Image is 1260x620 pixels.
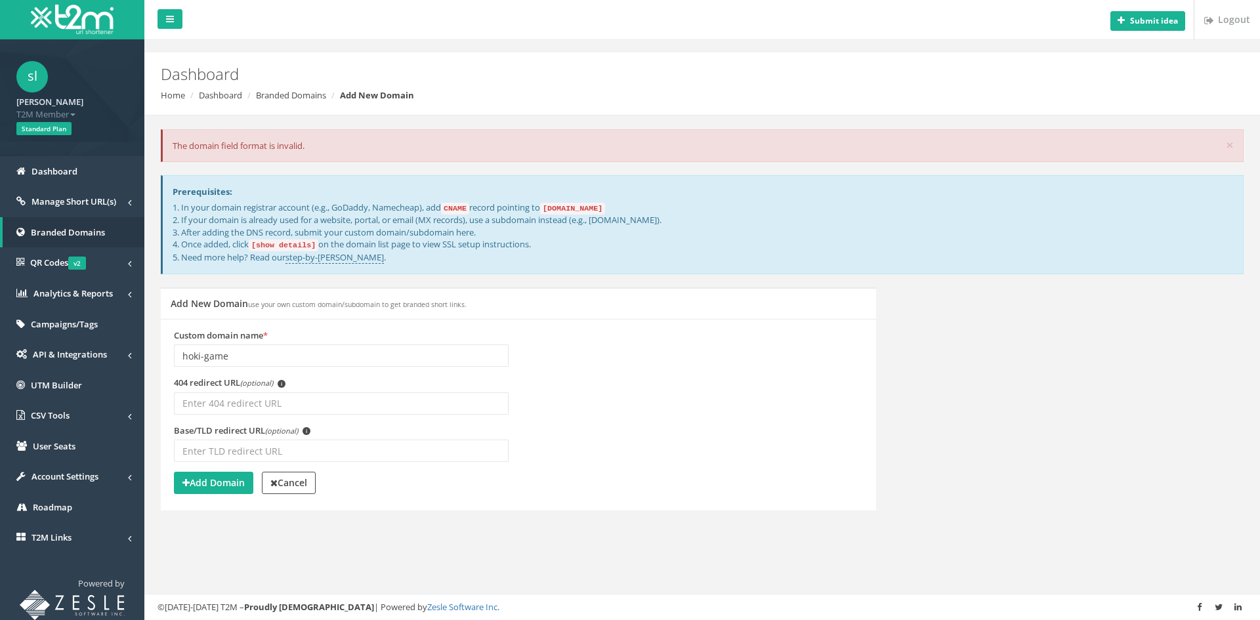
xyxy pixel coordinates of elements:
[427,601,499,613] a: Zesle Software Inc.
[174,344,509,367] input: Enter domain name
[31,5,114,34] img: T2M
[174,424,310,437] label: Base/TLD redirect URL
[244,601,374,613] strong: Proudly [DEMOGRAPHIC_DATA]
[249,239,318,251] code: [show details]
[1226,138,1234,152] button: ×
[31,470,98,482] span: Account Settings
[278,380,285,388] span: i
[256,89,326,101] a: Branded Domains
[1130,15,1178,26] b: Submit idea
[31,531,72,543] span: T2M Links
[31,196,116,207] span: Manage Short URL(s)
[33,440,75,452] span: User Seats
[31,165,77,177] span: Dashboard
[33,348,107,360] span: API & Integrations
[248,300,467,309] small: use your own custom domain/subdomain to get branded short links.
[33,287,113,299] span: Analytics & Reports
[340,89,414,101] strong: Add New Domain
[270,476,307,489] strong: Cancel
[182,476,245,489] strong: Add Domain
[174,440,509,462] input: Enter TLD redirect URL
[161,129,1244,163] div: The domain field format is invalid.
[262,472,316,494] a: Cancel
[173,201,1233,264] p: 1. In your domain registrar account (e.g., GoDaddy, Namecheap), add record pointing to 2. If your...
[31,318,98,330] span: Campaigns/Tags
[174,392,509,415] input: Enter 404 redirect URL
[285,251,384,264] a: step-by-[PERSON_NAME]
[16,61,48,93] span: sl
[16,108,128,121] span: T2M Member
[161,66,1060,83] h2: Dashboard
[78,577,125,589] span: Powered by
[30,257,86,268] span: QR Codes
[171,299,467,308] h5: Add New Domain
[157,601,1247,613] div: ©[DATE]-[DATE] T2M – | Powered by
[1110,11,1185,31] button: Submit idea
[31,379,82,391] span: UTM Builder
[240,378,273,388] em: (optional)
[33,501,72,513] span: Roadmap
[161,89,185,101] a: Home
[303,427,310,435] span: i
[31,409,70,421] span: CSV Tools
[174,329,268,342] label: Custom domain name
[540,203,605,215] code: [DOMAIN_NAME]
[265,426,298,436] em: (optional)
[16,96,83,108] strong: [PERSON_NAME]
[20,590,125,620] img: T2M URL Shortener powered by Zesle Software Inc.
[16,93,128,120] a: [PERSON_NAME] T2M Member
[68,257,86,270] span: v2
[16,122,72,135] span: Standard Plan
[199,89,242,101] a: Dashboard
[441,203,469,215] code: CNAME
[174,377,285,389] label: 404 redirect URL
[31,226,105,238] span: Branded Domains
[173,186,232,197] strong: Prerequisites:
[174,472,253,494] button: Add Domain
